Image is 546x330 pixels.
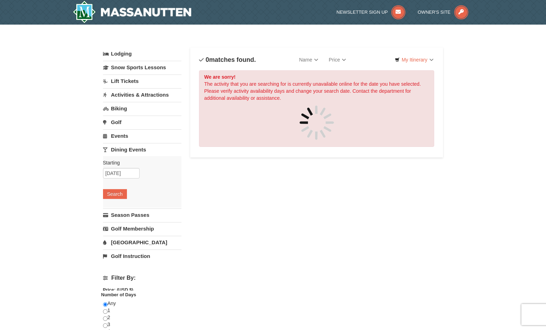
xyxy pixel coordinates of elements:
a: Lift Tickets [103,75,181,88]
span: Newsletter Sign Up [336,9,388,15]
a: Events [103,129,181,142]
a: Activities & Attractions [103,88,181,101]
a: Price [323,53,351,67]
a: Owner's Site [418,9,468,15]
a: Golf Membership [103,222,181,235]
img: Massanutten Resort Logo [73,1,192,23]
img: spinner.gif [299,105,334,140]
a: Golf Instruction [103,250,181,263]
div: The activity that you are searching for is currently unavailable online for the date you have sel... [199,70,435,147]
a: Golf [103,116,181,129]
a: My Itinerary [390,54,438,65]
a: Newsletter Sign Up [336,9,405,15]
strong: We are sorry! [204,74,236,80]
a: Name [294,53,323,67]
span: Owner's Site [418,9,451,15]
a: Dining Events [103,143,181,156]
label: Starting [103,159,176,166]
button: Search [103,189,127,199]
a: Massanutten Resort [73,1,192,23]
a: Biking [103,102,181,115]
strong: Number of Days [101,292,136,297]
strong: Price: (USD $) [103,287,134,292]
a: Lodging [103,47,181,60]
h4: Filter By: [103,275,181,281]
a: Snow Sports Lessons [103,61,181,74]
a: Season Passes [103,208,181,221]
a: [GEOGRAPHIC_DATA] [103,236,181,249]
